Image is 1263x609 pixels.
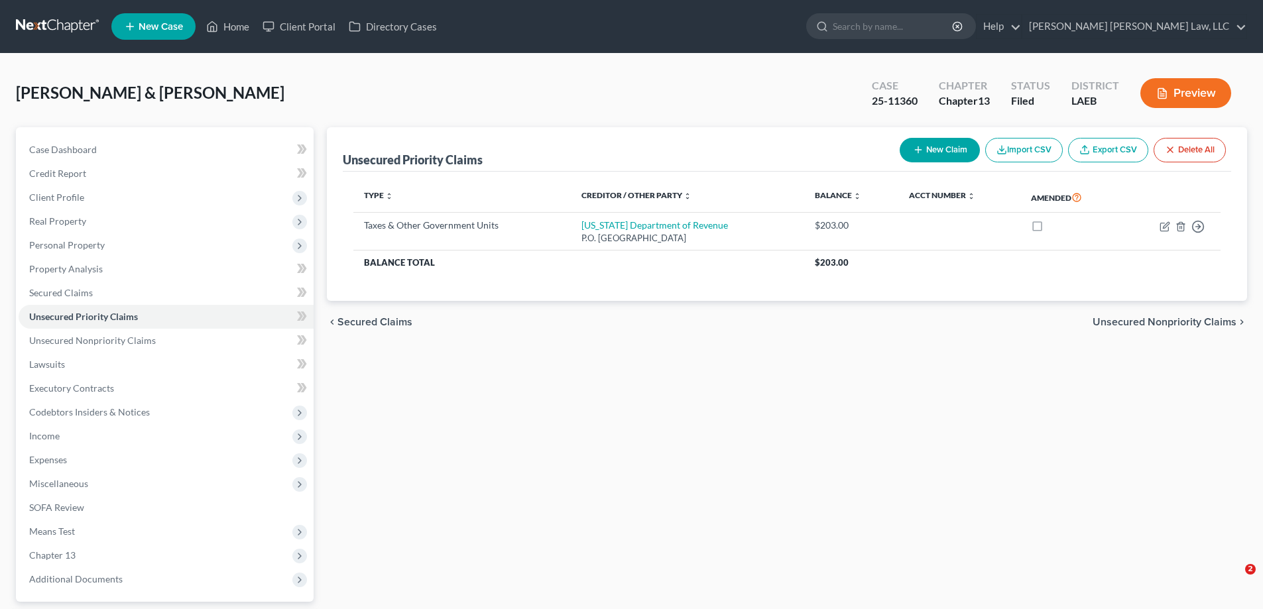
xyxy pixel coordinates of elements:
[1022,15,1246,38] a: [PERSON_NAME] [PERSON_NAME] Law, LLC
[815,257,849,268] span: $203.00
[19,281,314,305] a: Secured Claims
[353,250,804,274] th: Balance Total
[19,353,314,376] a: Lawsuits
[985,138,1063,162] button: Import CSV
[853,192,861,200] i: unfold_more
[1093,317,1236,327] span: Unsecured Nonpriority Claims
[364,190,393,200] a: Type unfold_more
[872,78,918,93] div: Case
[19,496,314,520] a: SOFA Review
[29,239,105,250] span: Personal Property
[327,317,337,327] i: chevron_left
[19,162,314,186] a: Credit Report
[1093,317,1247,327] button: Unsecured Nonpriority Claims chevron_right
[29,478,88,489] span: Miscellaneous
[19,257,314,281] a: Property Analysis
[581,190,692,200] a: Creditor / Other Party unfold_more
[29,573,123,584] span: Additional Documents
[29,287,93,298] span: Secured Claims
[364,219,560,232] div: Taxes & Other Government Units
[815,219,888,232] div: $203.00
[977,15,1021,38] a: Help
[29,406,150,417] span: Codebtors Insiders & Notices
[29,144,97,155] span: Case Dashboard
[337,317,412,327] span: Secured Claims
[342,15,444,38] a: Directory Cases
[684,192,692,200] i: unfold_more
[939,93,990,109] div: Chapter
[978,94,990,107] span: 13
[29,430,60,441] span: Income
[327,317,412,327] button: chevron_left Secured Claims
[29,359,65,370] span: Lawsuits
[909,190,975,200] a: Acct Number unfold_more
[1071,78,1119,93] div: District
[1068,138,1148,162] a: Export CSV
[29,168,86,179] span: Credit Report
[1011,93,1050,109] div: Filed
[200,15,256,38] a: Home
[939,78,990,93] div: Chapter
[581,219,728,231] a: [US_STATE] Department of Revenue
[19,305,314,329] a: Unsecured Priority Claims
[343,152,483,168] div: Unsecured Priority Claims
[1011,78,1050,93] div: Status
[139,22,183,32] span: New Case
[29,502,84,513] span: SOFA Review
[833,14,954,38] input: Search by name...
[1218,564,1250,596] iframe: Intercom live chat
[815,190,861,200] a: Balance unfold_more
[19,138,314,162] a: Case Dashboard
[1245,564,1256,575] span: 2
[1071,93,1119,109] div: LAEB
[900,138,980,162] button: New Claim
[29,549,76,561] span: Chapter 13
[19,376,314,400] a: Executory Contracts
[19,329,314,353] a: Unsecured Nonpriority Claims
[29,454,67,465] span: Expenses
[29,526,75,537] span: Means Test
[1020,182,1121,213] th: Amended
[256,15,342,38] a: Client Portal
[16,83,284,102] span: [PERSON_NAME] & [PERSON_NAME]
[29,335,156,346] span: Unsecured Nonpriority Claims
[1140,78,1231,108] button: Preview
[29,215,86,227] span: Real Property
[581,232,794,245] div: P.O. [GEOGRAPHIC_DATA]
[1154,138,1226,162] button: Delete All
[967,192,975,200] i: unfold_more
[1236,317,1247,327] i: chevron_right
[29,311,138,322] span: Unsecured Priority Claims
[29,382,114,394] span: Executory Contracts
[29,263,103,274] span: Property Analysis
[29,192,84,203] span: Client Profile
[872,93,918,109] div: 25-11360
[385,192,393,200] i: unfold_more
